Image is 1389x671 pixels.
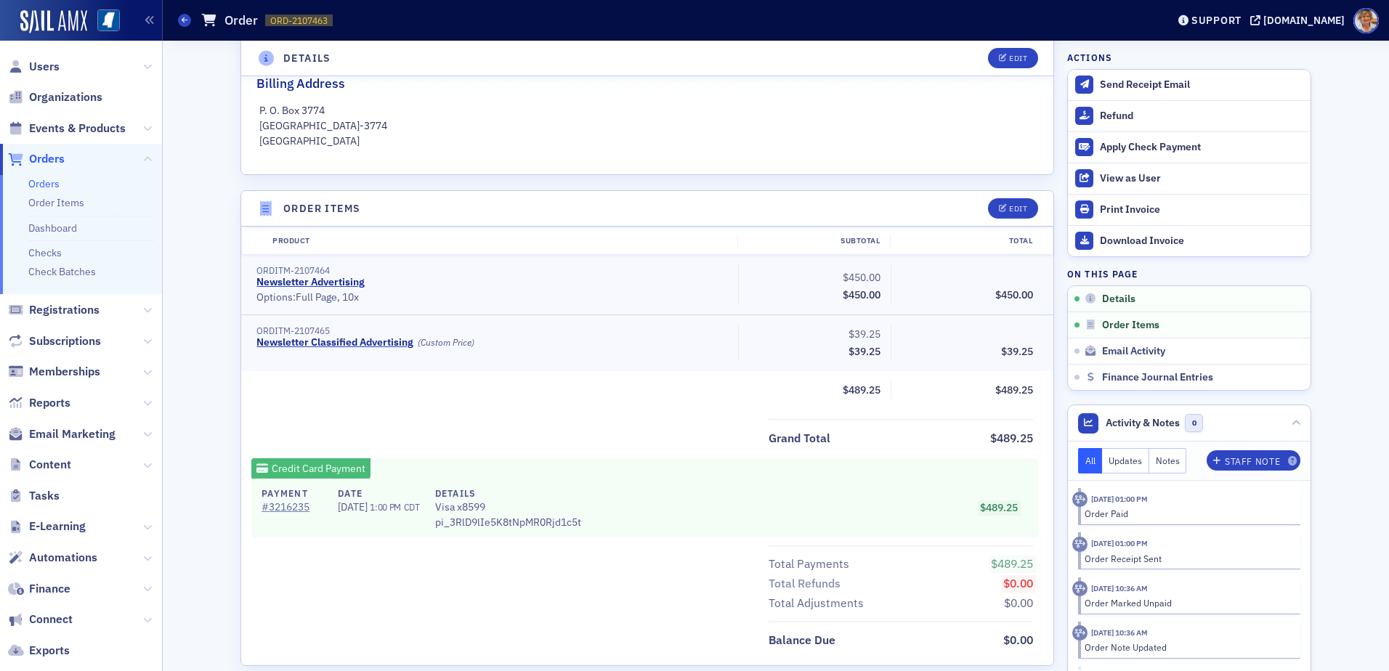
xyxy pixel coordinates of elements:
div: Order Marked Unpaid [1085,596,1290,609]
h4: Payment [262,487,323,500]
div: Total [890,235,1042,247]
span: Finance [29,581,70,597]
div: Download Invoice [1100,235,1303,248]
div: Apply Check Payment [1100,141,1303,154]
img: SailAMX [20,10,87,33]
a: Finance [8,581,70,597]
a: Reports [8,395,70,411]
span: Exports [29,643,70,659]
a: E-Learning [8,518,86,534]
img: SailAMX [97,9,120,32]
a: Order Items [28,196,84,209]
span: $489.25 [991,556,1033,571]
span: $39.25 [1001,345,1033,358]
button: View as User [1068,163,1311,194]
span: Total Refunds [769,575,846,593]
div: Total Refunds [769,575,841,593]
h4: Order Items [283,201,360,216]
a: Memberships [8,364,100,380]
span: Events & Products [29,121,126,137]
span: Details [1102,293,1135,306]
a: Connect [8,611,73,627]
div: View as User [1100,172,1303,185]
span: $489.25 [990,431,1033,445]
span: E-Learning [29,518,86,534]
a: Checks [28,246,62,259]
div: [DOMAIN_NAME] [1263,14,1345,27]
time: 6/16/2025 10:36 AM [1091,627,1148,638]
div: Send Receipt Email [1100,78,1303,91]
div: Order Receipt Sent [1085,552,1290,565]
div: Activity [1072,492,1088,507]
span: $0.00 [1003,633,1033,647]
div: Activity [1072,581,1088,596]
a: Download Invoice [1068,225,1311,256]
span: Content [29,457,71,473]
span: Orders [29,151,65,167]
div: (Custom Price) [418,337,474,348]
h1: Order [224,12,258,29]
button: Staff Note [1207,450,1300,471]
span: Total Adjustments [769,595,869,612]
div: ORDITM-2107464 [256,265,728,276]
span: Order Items [1102,319,1159,332]
h4: On this page [1067,267,1311,280]
button: Updates [1102,448,1149,473]
a: Exports [8,643,70,659]
span: Balance Due [769,632,841,649]
a: Users [8,59,60,75]
a: Dashboard [28,221,77,235]
p: [GEOGRAPHIC_DATA]-3774 [259,118,1036,134]
span: $489.25 [843,383,880,396]
span: Subscriptions [29,333,101,349]
button: [DOMAIN_NAME] [1250,15,1350,25]
span: $450.00 [843,288,880,301]
span: Connect [29,611,73,627]
a: Subscriptions [8,333,101,349]
button: Refund [1068,100,1311,131]
a: View Homepage [87,9,120,34]
div: Activity [1072,625,1088,640]
a: Automations [8,550,97,566]
span: Finance Journal Entries [1102,371,1213,384]
a: Newsletter Advertising [256,276,365,289]
a: Tasks [8,488,60,504]
a: Email Marketing [8,426,116,442]
div: Activity [1072,537,1088,552]
h4: Details [283,51,331,66]
div: Balance Due [769,632,835,649]
span: Registrations [29,302,100,318]
span: 1:00 PM [370,501,401,513]
a: Orders [28,177,60,190]
span: ORD-2107463 [270,15,328,27]
span: $450.00 [995,288,1033,301]
div: Staff Note [1225,457,1280,465]
span: Organizations [29,89,102,105]
span: $39.25 [849,328,880,341]
span: 0 [1185,414,1203,432]
span: Grand Total [769,430,835,447]
div: Product [262,235,737,247]
span: $489.25 [980,501,1018,514]
div: Edit [1009,205,1027,213]
span: CDT [401,501,420,513]
span: Automations [29,550,97,566]
a: Organizations [8,89,102,105]
p: [GEOGRAPHIC_DATA] [259,134,1036,149]
span: Activity & Notes [1106,415,1180,431]
a: Orders [8,151,65,167]
div: Print Invoice [1100,203,1303,216]
span: Reports [29,395,70,411]
div: Order Note Updated [1085,640,1290,654]
div: Edit [1009,54,1027,62]
h2: Billing Address [256,74,345,93]
time: 7/15/2025 01:00 PM [1091,538,1148,548]
span: $39.25 [849,345,880,358]
span: $450.00 [843,271,880,284]
div: Support [1191,14,1242,27]
span: Visa x8599 [435,500,581,515]
span: Email Activity [1102,345,1165,358]
span: Tasks [29,488,60,504]
time: 6/16/2025 10:36 AM [1091,583,1148,593]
